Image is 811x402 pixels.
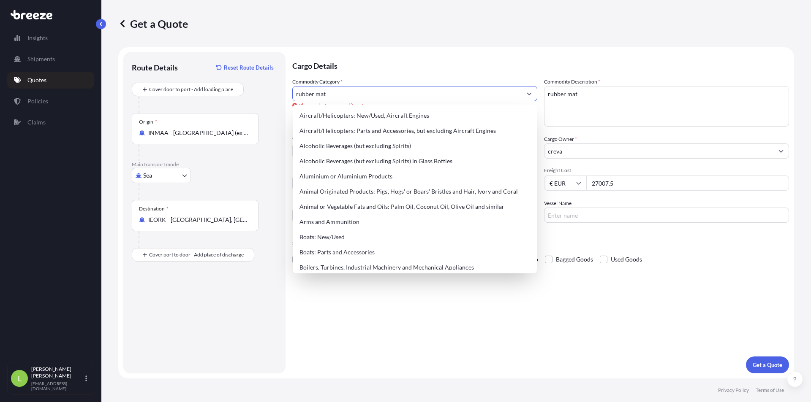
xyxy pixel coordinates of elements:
p: Claims [27,118,46,127]
p: [PERSON_NAME] [PERSON_NAME] [31,366,84,379]
div: Aluminium or Aluminium Products [296,169,533,184]
label: Commodity Category [292,78,343,86]
div: Animal Originated Products: Pigs', Hogs' or Boars' Bristles and Hair, Ivory and Coral [296,184,533,199]
p: Route Details [132,62,178,73]
div: Aircraft/Helicopters: New/Used, Aircraft Engines [296,108,533,123]
p: Privacy Policy [718,387,749,394]
div: Origin [139,119,157,125]
span: Cover port to door - Add place of discharge [149,251,244,259]
p: Shipments [27,55,55,63]
input: Full name [544,143,773,159]
span: Used Goods [611,253,642,266]
span: L [18,374,22,383]
input: Origin [148,129,248,137]
div: Destination [139,205,169,212]
p: Policies [27,97,48,105]
span: Freight Cost [544,167,789,174]
button: Show suggestions [522,86,537,101]
p: Get a Quote [753,361,782,369]
div: Arms and Ammunition [296,214,533,229]
input: Select a commodity type [293,86,522,101]
p: Cargo Details [292,52,789,78]
input: Destination [148,216,248,224]
div: Boats: New/Used [296,229,533,245]
label: Booking Reference [292,199,335,208]
label: Vessel Name [544,199,572,208]
div: Boilers, Turbines, Industrial Machinery and Mechanical Appliances [296,260,533,275]
span: Bagged Goods [556,253,593,266]
p: Main transport mode [132,161,277,168]
span: Sea [143,171,152,180]
span: Please select a commodity category [292,101,537,110]
input: Enter amount [586,175,789,191]
p: Quotes [27,76,46,84]
button: Show suggestions [773,143,789,159]
label: Cargo Owner [544,135,577,143]
input: Your internal reference [292,208,537,223]
p: [EMAIL_ADDRESS][DOMAIN_NAME] [31,381,84,391]
p: Insights [27,34,48,42]
p: Get a Quote [118,17,188,30]
span: Load Type [292,167,318,175]
label: Commodity Description [544,78,600,86]
p: Special Conditions [292,240,789,246]
button: Select transport [132,168,191,183]
span: Commodity Value [292,135,537,142]
div: Alcoholic Beverages (but excluding Spirits) [296,138,533,154]
span: Cover door to port - Add loading place [149,85,233,94]
div: Boats: Parts and Accessories [296,245,533,260]
p: Reset Route Details [224,63,274,72]
input: Enter name [544,208,789,223]
div: Alcoholic Beverages (but excluding Spirits) in Glass Bottles [296,154,533,169]
div: Animal or Vegetable Fats and Oils: Palm Oil, Coconut Oil, Olive Oil and similar [296,199,533,214]
div: Aircraft/Helicopters: Parts and Accessories, but excluding Aircraft Engines [296,123,533,138]
p: Terms of Use [756,387,784,394]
